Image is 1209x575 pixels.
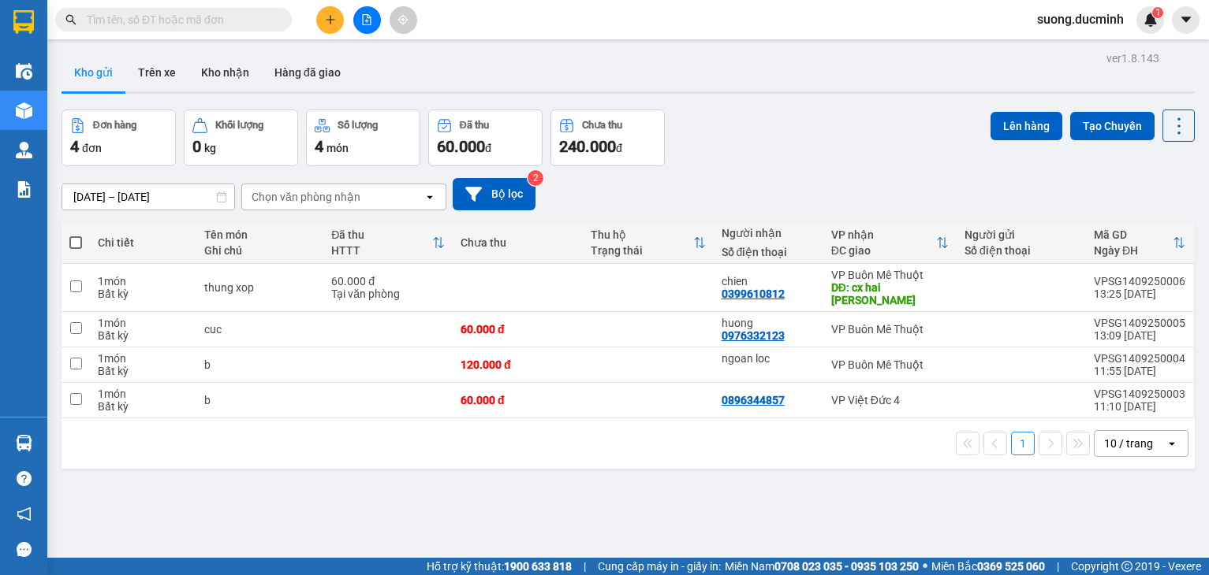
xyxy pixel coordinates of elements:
th: Toggle SortBy [583,222,713,264]
button: Bộ lọc [453,178,535,210]
img: warehouse-icon [16,435,32,451]
div: Số lượng [338,120,378,131]
div: 0399610812 [722,287,785,300]
div: Tại văn phòng [331,287,445,300]
div: VP Buôn Mê Thuột [831,323,949,336]
div: Bất kỳ [98,287,188,300]
div: b [204,394,315,406]
strong: 1900 633 818 [504,560,572,573]
span: suong.ducminh [1024,9,1136,29]
img: warehouse-icon [16,142,32,158]
div: HTTT [331,244,432,257]
div: ĐC giao [831,244,936,257]
div: Tên món [204,228,315,241]
span: file-add [361,14,372,25]
button: Khối lượng0kg [184,109,298,166]
div: Đơn hàng [93,120,136,131]
div: Số điện thoại [722,246,815,258]
div: cuc [204,323,315,336]
span: đ [485,142,491,154]
button: caret-down [1172,6,1200,34]
div: 1 món [98,388,188,400]
button: Đã thu60.000đ [428,109,543,166]
button: Kho nhận [188,54,262,91]
div: Mã GD [1094,228,1173,241]
div: Chi tiết [98,236,188,249]
div: 60.000 đ [331,275,445,287]
span: đ [616,142,622,154]
div: Đã thu [331,228,432,241]
span: 60.000 [437,137,485,156]
div: 0896344857 [722,394,785,406]
sup: 2 [528,170,543,186]
div: VPSG1409250006 [1094,275,1185,287]
span: 4 [70,137,79,156]
th: Toggle SortBy [823,222,957,264]
span: đơn [82,142,102,154]
span: notification [17,506,32,521]
input: Select a date range. [62,184,234,210]
button: Lên hàng [991,112,1062,140]
span: message [17,542,32,557]
span: 1 [1155,7,1160,18]
div: Bất kỳ [98,400,188,413]
div: Trạng thái [591,244,692,257]
span: Cung cấp máy in - giấy in: [598,558,721,575]
div: Ngày ĐH [1094,244,1173,257]
div: 1 món [98,352,188,365]
img: icon-new-feature [1144,13,1158,27]
button: plus [316,6,344,34]
span: ⚪️ [923,563,927,569]
div: Đã thu [460,120,489,131]
button: aim [390,6,417,34]
div: ver 1.8.143 [1106,50,1159,67]
span: | [1057,558,1059,575]
th: Toggle SortBy [1086,222,1193,264]
span: aim [397,14,409,25]
span: 4 [315,137,323,156]
span: | [584,558,586,575]
button: Tạo Chuyến [1070,112,1155,140]
div: VPSG1409250005 [1094,317,1185,329]
span: món [327,142,349,154]
div: Chưa thu [582,120,622,131]
div: thung xop [204,281,315,294]
span: plus [325,14,336,25]
div: chien [722,275,815,287]
strong: 0708 023 035 - 0935 103 250 [774,560,919,573]
sup: 1 [1152,7,1163,18]
div: Người gửi [965,228,1078,241]
button: 1 [1011,432,1035,455]
img: logo-vxr [13,10,34,34]
div: 13:25 [DATE] [1094,287,1185,300]
span: search [65,14,76,25]
div: 1 món [98,275,188,287]
div: VP nhận [831,228,936,241]
button: Hàng đã giao [262,54,353,91]
div: Bất kỳ [98,365,188,377]
span: 0 [192,137,201,156]
div: ngoan loc [722,352,815,365]
img: solution-icon [16,181,32,198]
div: VPSG1409250003 [1094,388,1185,400]
div: Người nhận [722,227,815,239]
img: warehouse-icon [16,102,32,119]
img: warehouse-icon [16,63,32,80]
strong: 0369 525 060 [977,560,1045,573]
span: copyright [1121,561,1133,572]
span: kg [204,142,216,154]
div: 13:09 [DATE] [1094,329,1185,342]
div: 11:10 [DATE] [1094,400,1185,413]
button: file-add [353,6,381,34]
div: Chọn văn phòng nhận [252,189,360,205]
div: 11:55 [DATE] [1094,365,1185,377]
div: Khối lượng [215,120,263,131]
button: Trên xe [125,54,188,91]
div: 60.000 đ [461,323,575,336]
button: Số lượng4món [306,109,420,166]
div: Số điện thoại [965,244,1078,257]
th: Toggle SortBy [323,222,453,264]
div: 60.000 đ [461,394,575,406]
svg: open [1166,437,1178,450]
div: b [204,358,315,371]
